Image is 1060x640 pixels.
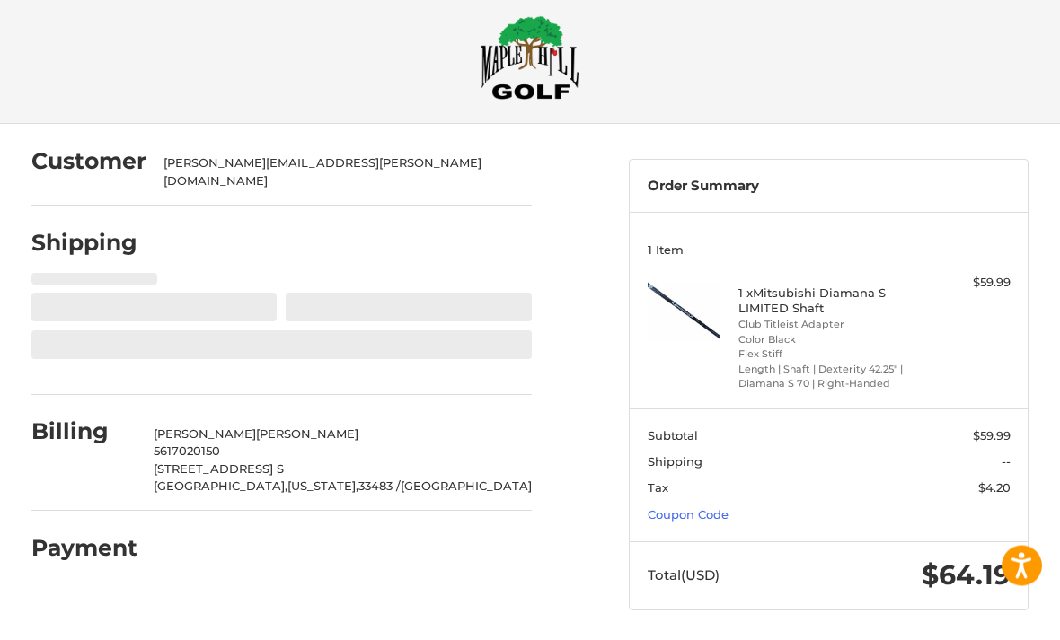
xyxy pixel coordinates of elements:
[648,429,698,443] span: Subtotal
[738,363,915,392] li: Length | Shaft | Dexterity 42.25" | Diamana S 70 | Right-Handed
[973,429,1011,443] span: $59.99
[287,479,358,494] span: [US_STATE],
[256,427,358,442] span: [PERSON_NAME]
[154,479,287,494] span: [GEOGRAPHIC_DATA],
[648,481,668,495] span: Tax
[738,318,915,333] li: Club Titleist Adapter
[648,243,1011,258] h3: 1 Item
[1002,455,1011,469] span: --
[648,508,729,522] a: Coupon Code
[648,567,720,584] span: Total (USD)
[648,455,702,469] span: Shipping
[738,333,915,348] li: Color Black
[978,481,1011,495] span: $4.20
[31,535,137,563] h2: Payment
[31,148,146,176] h2: Customer
[738,286,915,316] h4: 1 x Mitsubishi Diamana S LIMITED Shaft
[401,479,532,494] span: [GEOGRAPHIC_DATA]
[481,16,579,101] img: Maple Hill Golf
[358,479,401,494] span: 33483 /
[31,230,137,258] h2: Shipping
[163,155,515,190] div: [PERSON_NAME][EMAIL_ADDRESS][PERSON_NAME][DOMAIN_NAME]
[922,559,1011,592] span: $64.19
[31,418,137,446] h2: Billing
[920,275,1011,293] div: $59.99
[154,462,284,477] span: [STREET_ADDRESS] S
[154,427,256,442] span: [PERSON_NAME]
[154,444,220,459] span: 5617020150
[738,347,915,363] li: Flex Stiff
[648,179,1011,196] h3: Order Summary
